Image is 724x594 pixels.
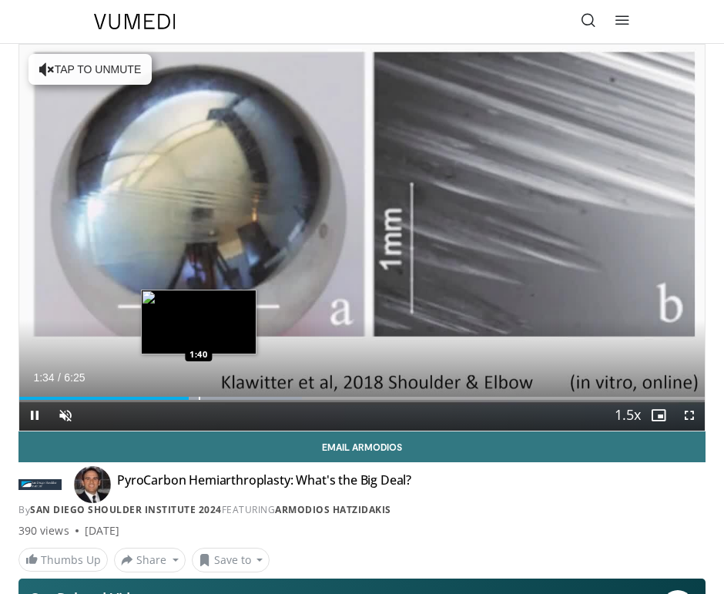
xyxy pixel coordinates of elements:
span: 6:25 [64,371,85,384]
button: Save to [192,548,270,572]
button: Fullscreen [674,400,705,431]
span: 1:34 [33,371,54,384]
img: VuMedi Logo [94,14,176,29]
button: Playback Rate [612,400,643,431]
video-js: Video Player [19,45,705,431]
a: San Diego Shoulder Institute 2024 [30,503,222,516]
button: Share [114,548,186,572]
img: Avatar [74,466,111,503]
img: San Diego Shoulder Institute 2024 [18,472,62,497]
button: Unmute [50,400,81,431]
img: image.jpeg [141,290,256,354]
div: By FEATURING [18,503,706,517]
div: Progress Bar [19,397,705,400]
a: Armodios Hatzidakis [275,503,391,516]
button: Tap to unmute [28,54,152,85]
button: Enable picture-in-picture mode [643,400,674,431]
div: [DATE] [85,523,119,539]
span: 390 views [18,523,69,539]
span: / [58,371,61,384]
h4: PyroCarbon Hemiarthroplasty: What's the Big Deal? [117,472,411,497]
a: Email Armodios [18,431,706,462]
a: Thumbs Up [18,548,108,572]
button: Pause [19,400,50,431]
